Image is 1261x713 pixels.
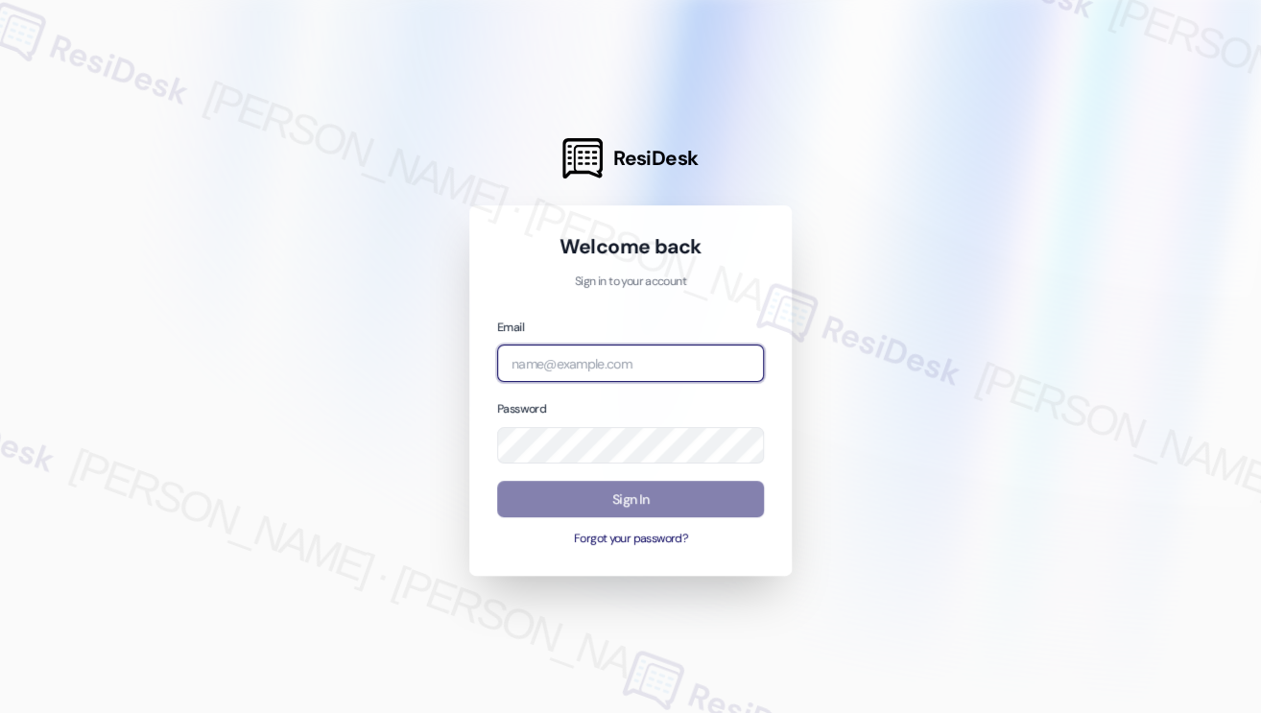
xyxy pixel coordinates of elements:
[613,145,699,172] span: ResiDesk
[497,481,764,518] button: Sign In
[497,320,524,335] label: Email
[497,273,764,291] p: Sign in to your account
[497,401,546,416] label: Password
[562,138,603,178] img: ResiDesk Logo
[497,233,764,260] h1: Welcome back
[497,531,764,548] button: Forgot your password?
[497,345,764,382] input: name@example.com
